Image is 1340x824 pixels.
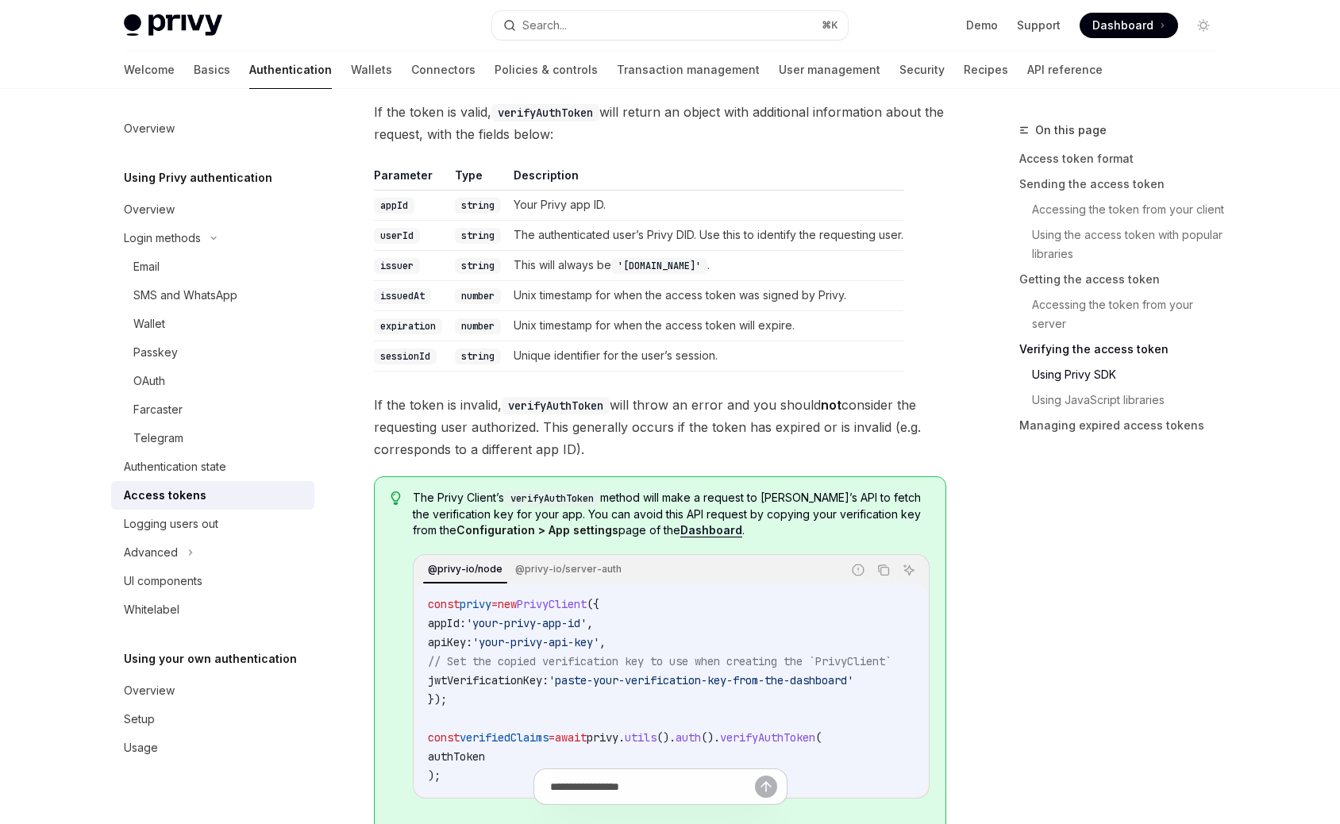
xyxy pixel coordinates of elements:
[111,595,314,624] a: Whitelabel
[507,190,903,220] td: Your Privy app ID.
[133,372,165,391] div: OAuth
[111,281,314,310] a: SMS and WhatsApp
[779,51,880,89] a: User management
[466,616,587,630] span: 'your-privy-app-id'
[822,19,838,32] span: ⌘ K
[111,114,314,143] a: Overview
[1019,337,1229,362] a: Verifying the access token
[111,424,314,452] a: Telegram
[428,616,466,630] span: appId:
[194,51,230,89] a: Basics
[507,310,903,341] td: Unix timestamp for when the access token will expire.
[460,730,549,745] span: verifiedClaims
[455,348,501,364] code: string
[111,338,314,367] a: Passkey
[133,343,178,362] div: Passkey
[657,730,676,745] span: ().
[899,51,945,89] a: Security
[720,730,815,745] span: verifyAuthToken
[374,167,449,191] th: Parameter
[411,51,476,89] a: Connectors
[124,514,218,533] div: Logging users out
[1080,13,1178,38] a: Dashboard
[124,119,175,138] div: Overview
[374,258,420,274] code: issuer
[549,673,853,687] span: 'paste-your-verification-key-from-the-dashboard'
[498,597,517,611] span: new
[1019,171,1229,197] a: Sending the access token
[821,397,841,413] strong: not
[374,348,437,364] code: sessionId
[111,395,314,424] a: Farcaster
[1035,121,1107,140] span: On this page
[124,14,222,37] img: light logo
[423,560,507,579] div: @privy-io/node
[124,457,226,476] div: Authentication state
[124,681,175,700] div: Overview
[1032,362,1229,387] a: Using Privy SDK
[374,198,414,214] code: appId
[617,51,760,89] a: Transaction management
[510,560,626,579] div: @privy-io/server-auth
[133,400,183,419] div: Farcaster
[1019,267,1229,292] a: Getting the access token
[111,705,314,734] a: Setup
[587,730,618,745] span: privy
[374,101,946,145] span: If the token is valid, will return an object with additional information about the request, with ...
[966,17,998,33] a: Demo
[124,486,206,505] div: Access tokens
[111,195,314,224] a: Overview
[676,730,701,745] span: auth
[848,560,868,580] button: Report incorrect code
[428,635,472,649] span: apiKey:
[124,543,178,562] div: Advanced
[374,288,431,304] code: issuedAt
[507,220,903,250] td: The authenticated user’s Privy DID. Use this to identify the requesting user.
[455,228,501,244] code: string
[472,635,599,649] span: 'your-privy-api-key'
[374,318,442,334] code: expiration
[587,616,593,630] span: ,
[374,394,946,460] span: If the token is invalid, will throw an error and you should consider the requesting user authoriz...
[124,649,297,668] h5: Using your own authentication
[428,692,447,707] span: });
[133,314,165,333] div: Wallet
[124,51,175,89] a: Welcome
[455,198,501,214] code: string
[133,257,160,276] div: Email
[374,228,420,244] code: userId
[1027,51,1103,89] a: API reference
[111,567,314,595] a: UI components
[491,597,498,611] span: =
[555,730,587,745] span: await
[249,51,332,89] a: Authentication
[455,288,501,304] code: number
[549,730,555,745] span: =
[507,280,903,310] td: Unix timestamp for when the access token was signed by Privy.
[587,597,599,611] span: ({
[413,490,930,538] span: The Privy Client’s method will make a request to [PERSON_NAME]’s API to fetch the verification ke...
[456,523,618,537] strong: Configuration > App settings
[455,318,501,334] code: number
[124,229,201,248] div: Login methods
[599,635,606,649] span: ,
[111,676,314,705] a: Overview
[899,560,919,580] button: Ask AI
[873,560,894,580] button: Copy the contents from the code block
[460,597,491,611] span: privy
[455,258,501,274] code: string
[755,776,777,798] button: Send message
[1032,292,1229,337] a: Accessing the token from your server
[111,481,314,510] a: Access tokens
[680,523,742,537] a: Dashboard
[618,730,625,745] span: .
[507,250,903,280] td: This will always be .
[133,286,237,305] div: SMS and WhatsApp
[701,730,720,745] span: ().
[133,429,183,448] div: Telegram
[124,168,272,187] h5: Using Privy authentication
[449,167,507,191] th: Type
[611,258,707,274] code: '[DOMAIN_NAME]'
[517,597,587,611] span: PrivyClient
[1032,387,1229,413] a: Using JavaScript libraries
